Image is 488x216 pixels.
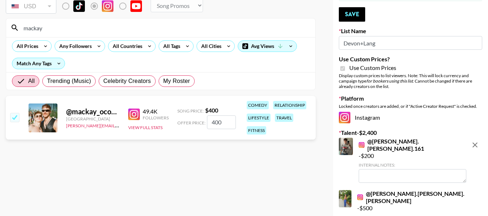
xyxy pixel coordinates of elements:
div: Locked once creators are added, or if "Active Creator Request" is checked. [339,103,482,109]
span: All [28,77,35,85]
div: Followers [143,115,169,120]
div: 49.4K [143,108,169,115]
a: @[PERSON_NAME].[PERSON_NAME].[PERSON_NAME] [357,190,481,204]
div: Instagram [339,112,482,123]
div: lifestyle [247,114,271,122]
img: TikTok [73,0,85,12]
div: Match Any Tags [12,58,65,69]
div: All Cities [197,41,223,52]
button: Save [339,7,365,22]
img: Instagram [359,142,364,148]
label: List Name [339,27,482,35]
div: relationship [273,101,306,109]
span: My Roster [163,77,190,85]
em: for bookers using this list [366,78,413,84]
div: comedy [247,101,269,109]
input: Search by User Name [19,22,311,34]
div: travel [275,114,293,122]
div: [GEOGRAPHIC_DATA] [66,116,120,122]
button: remove [468,138,482,152]
span: Celebrity Creators [103,77,151,85]
a: @[PERSON_NAME].[PERSON_NAME].161 [359,138,466,152]
span: Use Custom Prices [349,64,396,71]
div: Display custom prices to list viewers. Note: This will lock currency and campaign type . Cannot b... [339,73,482,89]
img: Instagram [339,112,350,123]
div: Avg Views [238,41,297,52]
img: Instagram [357,194,363,200]
div: - $ 200 [359,138,466,183]
div: All Tags [159,41,182,52]
div: All Prices [12,41,40,52]
div: Internal Notes: [359,162,466,168]
input: 400 [207,115,236,129]
label: Platform [339,95,482,102]
label: Use Custom Prices? [339,56,482,63]
label: Talent - $ 2,400 [339,129,482,136]
span: Offer Price: [177,120,206,125]
a: [PERSON_NAME][EMAIL_ADDRESS][PERSON_NAME][DOMAIN_NAME] [66,122,207,128]
div: Any Followers [55,41,93,52]
button: View Full Stats [128,125,163,130]
div: @ mackay_oconnor [66,107,120,116]
img: Instagram [102,0,113,12]
strong: $ 400 [205,107,218,114]
div: All Countries [108,41,144,52]
img: YouTube [130,0,142,12]
img: Instagram [128,109,140,120]
span: Song Price: [177,108,204,114]
span: Trending (Music) [47,77,91,85]
div: fitness [247,126,266,135]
